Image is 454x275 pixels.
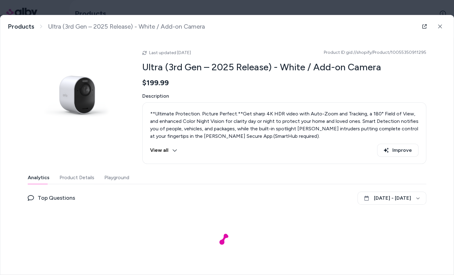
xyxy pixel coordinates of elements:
span: Top Questions [38,193,75,202]
span: Description [142,92,426,100]
img: ultra2-1cam-w.png [28,45,127,145]
div: **Ultimate Protection. Picture Perfect.**Get sharp 4K HDR video with Auto-Zoom and Tracking, a 18... [150,110,419,140]
nav: breadcrumb [8,23,205,30]
a: Products [8,23,34,30]
span: Last updated [DATE] [149,50,191,55]
button: View all [150,144,177,157]
span: Product ID: gid://shopify/Product/10055350911295 [324,49,426,56]
button: Improve [377,144,419,157]
h2: Ultra (3rd Gen – 2025 Release) - White / Add-on Camera [142,61,426,73]
button: Playground [104,171,129,184]
span: $199.99 [142,78,169,87]
span: Ultra (3rd Gen – 2025 Release) - White / Add-on Camera [48,23,205,30]
button: [DATE] - [DATE] [357,192,426,205]
button: Analytics [28,171,50,184]
button: Product Details [59,171,94,184]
